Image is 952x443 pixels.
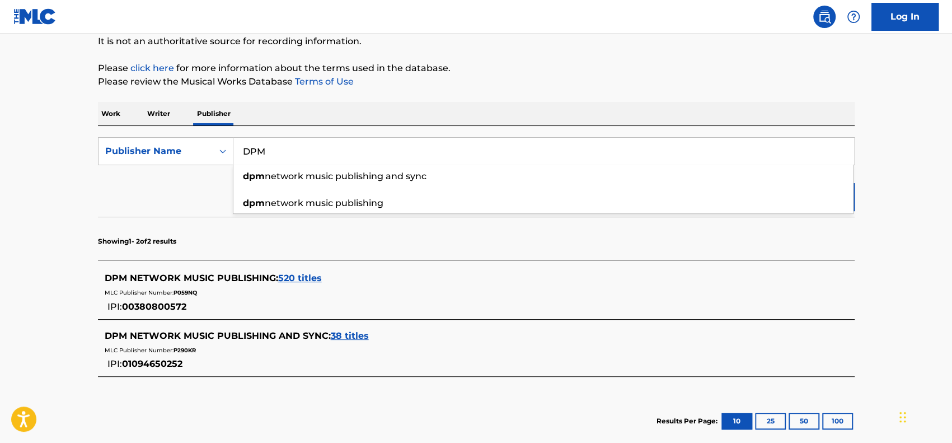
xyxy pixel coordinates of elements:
span: 00380800572 [122,301,186,312]
span: IPI: [107,301,122,312]
form: Search Form [98,137,855,217]
p: Work [98,102,124,125]
span: DPM NETWORK MUSIC PUBLISHING AND SYNC : [105,330,331,341]
strong: dpm [243,198,265,208]
p: Results Per Page: [656,416,720,426]
span: MLC Publisher Number: [105,347,173,354]
div: Arrastrar [899,400,906,434]
p: Showing 1 - 2 of 2 results [98,236,176,246]
div: Publisher Name [105,144,206,158]
button: 50 [789,413,819,430]
a: Log In [871,3,939,31]
img: help [847,10,860,24]
span: MLC Publisher Number: [105,289,173,296]
button: 10 [721,413,752,430]
a: Public Search [813,6,836,28]
img: search [818,10,831,24]
p: It is not an authoritative source for recording information. [98,35,855,48]
div: Help [842,6,865,28]
span: P059NQ [173,289,197,296]
span: network music publishing and sync [265,171,426,181]
iframe: Chat Widget [896,389,952,443]
a: Terms of Use [293,76,354,87]
span: 01094650252 [122,358,182,369]
span: DPM NETWORK MUSIC PUBLISHING : [105,273,278,283]
span: 38 titles [331,330,369,341]
img: MLC Logo [13,8,57,25]
a: click here [130,63,174,73]
span: network music publishing [265,198,383,208]
button: 25 [755,413,786,430]
strong: dpm [243,171,265,181]
p: Please for more information about the terms used in the database. [98,62,855,75]
span: IPI: [107,358,122,369]
p: Please review the Musical Works Database [98,75,855,88]
p: Writer [144,102,173,125]
div: Widget de chat [896,389,952,443]
button: 100 [822,413,853,430]
p: Publisher [194,102,234,125]
span: 520 titles [278,273,322,283]
span: P290KR [173,347,196,354]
